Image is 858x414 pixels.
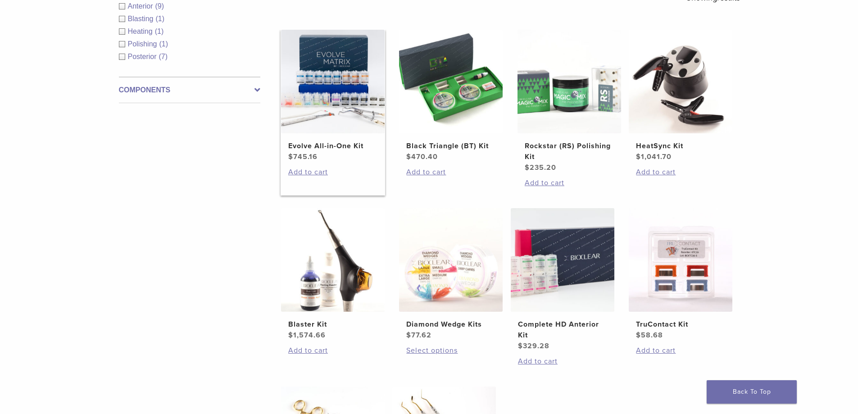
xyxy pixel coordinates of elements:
[636,345,725,356] a: Add to cart: “TruContact Kit”
[128,40,159,48] span: Polishing
[119,85,260,96] label: Components
[406,319,495,330] h2: Diamond Wedge Kits
[155,2,164,10] span: (9)
[518,30,621,133] img: Rockstar (RS) Polishing Kit
[636,319,725,330] h2: TruContact Kit
[636,152,672,161] bdi: 1,041.70
[288,331,326,340] bdi: 1,574.66
[511,208,614,312] img: Complete HD Anterior Kit
[128,2,155,10] span: Anterior
[399,208,503,312] img: Diamond Wedge Kits
[525,141,614,162] h2: Rockstar (RS) Polishing Kit
[525,163,530,172] span: $
[525,163,556,172] bdi: 235.20
[406,331,411,340] span: $
[525,177,614,188] a: Add to cart: “Rockstar (RS) Polishing Kit”
[281,30,385,133] img: Evolve All-in-One Kit
[636,167,725,177] a: Add to cart: “HeatSync Kit”
[159,40,168,48] span: (1)
[399,208,504,341] a: Diamond Wedge KitsDiamond Wedge Kits $77.62
[636,152,641,161] span: $
[636,331,663,340] bdi: 58.68
[288,319,377,330] h2: Blaster Kit
[281,208,386,341] a: Blaster KitBlaster Kit $1,574.66
[288,141,377,151] h2: Evolve All-in-One Kit
[510,208,615,351] a: Complete HD Anterior KitComplete HD Anterior Kit $329.28
[518,341,549,350] bdi: 329.28
[518,356,607,367] a: Add to cart: “Complete HD Anterior Kit”
[406,152,438,161] bdi: 470.40
[281,208,385,312] img: Blaster Kit
[406,345,495,356] a: Select options for “Diamond Wedge Kits”
[399,30,503,133] img: Black Triangle (BT) Kit
[406,331,431,340] bdi: 77.62
[628,208,733,341] a: TruContact KitTruContact Kit $58.68
[629,208,732,312] img: TruContact Kit
[128,53,159,60] span: Posterior
[288,345,377,356] a: Add to cart: “Blaster Kit”
[288,331,293,340] span: $
[155,27,164,35] span: (1)
[636,331,641,340] span: $
[406,141,495,151] h2: Black Triangle (BT) Kit
[288,152,293,161] span: $
[629,30,732,133] img: HeatSync Kit
[281,30,386,162] a: Evolve All-in-One KitEvolve All-in-One Kit $745.16
[406,152,411,161] span: $
[517,30,622,173] a: Rockstar (RS) Polishing KitRockstar (RS) Polishing Kit $235.20
[128,27,155,35] span: Heating
[707,380,797,404] a: Back To Top
[628,30,733,162] a: HeatSync KitHeatSync Kit $1,041.70
[288,152,318,161] bdi: 745.16
[288,167,377,177] a: Add to cart: “Evolve All-in-One Kit”
[128,15,156,23] span: Blasting
[155,15,164,23] span: (1)
[406,167,495,177] a: Add to cart: “Black Triangle (BT) Kit”
[399,30,504,162] a: Black Triangle (BT) KitBlack Triangle (BT) Kit $470.40
[518,319,607,341] h2: Complete HD Anterior Kit
[159,53,168,60] span: (7)
[636,141,725,151] h2: HeatSync Kit
[518,341,523,350] span: $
